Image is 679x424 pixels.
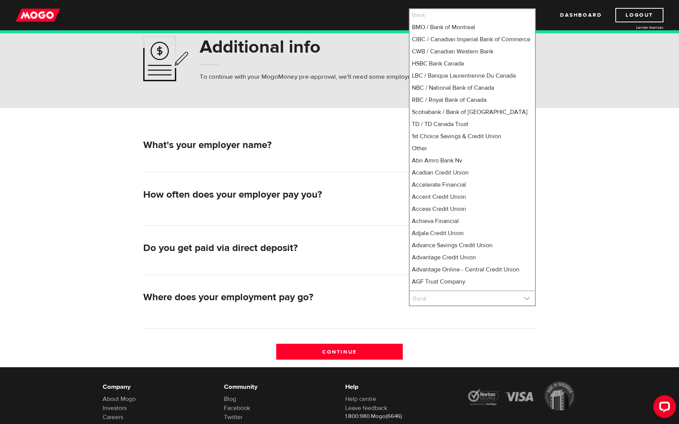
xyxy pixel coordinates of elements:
li: Airline Financial Credit Union [410,288,535,300]
li: CWB / Canadian Western Bank [410,45,535,58]
li: Other [410,142,535,154]
h6: Help [345,382,455,391]
p: 1.800.980.Mogo(6646) [345,413,455,420]
li: Advance Savings Credit Union [410,239,535,251]
a: Logout [615,8,663,22]
h2: Do you get paid via direct deposit? [143,242,403,254]
img: application-ef4f7aff46a5c1a1d42a38d909f5b40b.svg [143,36,188,81]
li: Acadian Credit Union [410,167,535,179]
img: mogo_logo-11ee424be714fa7cbb0f0f49df9e16ec.png [16,8,60,22]
li: AGF Trust Company [410,276,535,288]
a: Help centre [345,395,376,403]
h2: What's your employer name? [143,139,403,151]
h6: Company [103,382,213,391]
li: Bank [410,9,535,21]
li: Accent Credit Union [410,191,535,203]
li: Adjala Credit Union [410,227,535,239]
h1: Additional info [200,37,474,57]
li: Scotiabank / Bank of [GEOGRAPHIC_DATA] [410,106,535,118]
a: Blog [224,395,236,403]
a: Leave feedback [345,404,387,412]
a: Dashboard [560,8,602,22]
h6: Community [224,382,334,391]
li: BMO / Bank of Montreal [410,21,535,33]
li: CIBC / Canadian Imperial Bank of Commerce [410,33,535,45]
h2: How often does your employer pay you? [143,189,403,201]
li: HSBC Bank Canada [410,58,535,70]
p: To continue with your MogoMoney pre-approval, we'll need some employment and personal info. [200,72,474,81]
img: legal-icons-92a2ffecb4d32d839781d1b4e4802d7b.png [466,381,576,411]
input: Continue [276,344,403,360]
a: Careers [103,413,123,421]
li: RBC / Royal Bank of Canada [410,94,535,106]
li: Accelerate Financial [410,179,535,191]
a: Lender licences [607,25,663,30]
a: Facebook [224,404,250,412]
li: Advantage Credit Union [410,251,535,263]
li: 1st Choice Savings & Credit Union [410,130,535,142]
li: TD / TD Canada Trust [410,118,535,130]
li: Access Credit Union [410,203,535,215]
li: Advantage Online - Central Credit Union [410,263,535,276]
iframe: LiveChat chat widget [647,392,679,424]
a: Twitter [224,413,242,421]
li: NBC / National Bank of Canada [410,82,535,94]
a: Investors [103,404,127,412]
li: Abn Amro Bank Nv [410,154,535,167]
a: About Mogo [103,395,136,403]
h2: Where does your employment pay go? [143,291,403,303]
li: Achieva Financial [410,215,535,227]
li: LBC / Banque Laurentienne Du Canada [410,70,535,82]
